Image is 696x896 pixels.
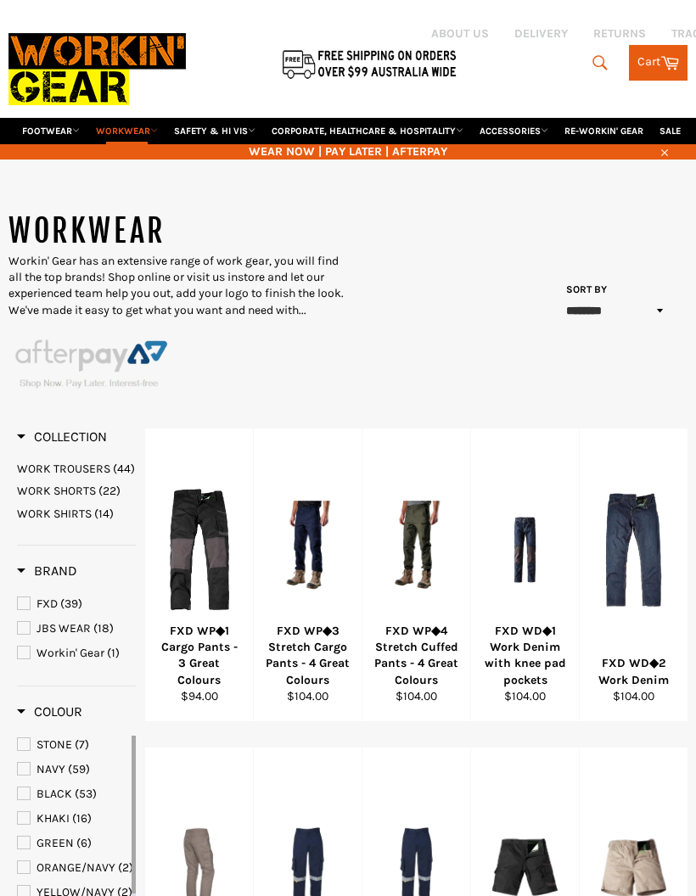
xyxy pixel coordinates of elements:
[514,25,568,42] a: DELIVERY
[15,118,87,144] a: FOOTWEAR
[253,428,362,722] a: FXD WP◆3 Stretch Cargo Pants - 4 Great ColoursFXD WP◆3 Stretch Cargo Pants - 4 Great Colours$104.00
[17,619,136,638] a: JBS WEAR
[17,859,128,877] a: ORANGE/NAVY
[591,688,677,704] div: $104.00
[36,787,72,801] span: BLACK
[36,621,91,636] span: JBS WEAR
[482,623,569,688] div: FXD WD◆1 Work Denim with knee pad pockets
[8,253,348,318] p: Workin' Gear has an extensive range of work gear, you will find all the top brands! Shop online o...
[265,118,470,144] a: CORPORATE, HEALTHCARE & HOSPITALITY
[601,492,666,606] img: FXD WD◆2 Work Denim
[17,484,96,498] span: WORK SHORTS
[17,760,128,779] a: NAVY
[653,118,688,144] a: SALE
[156,688,243,704] div: $94.00
[36,646,104,660] span: Workin' Gear
[558,118,650,144] a: RE-WORKIN' GEAR
[36,596,58,611] span: FXD
[36,836,74,850] span: GREEN
[17,461,136,477] a: WORK TROUSERS
[144,428,253,722] a: FXD WP◆1 Cargo Pants - 3 Great ColoursFXD WP◆1 Cargo Pants - 3 Great Colours$94.00
[17,506,136,522] a: WORK SHIRTS
[482,688,569,704] div: $104.00
[75,737,89,752] span: (7)
[17,736,128,754] a: STONE
[373,688,460,704] div: $104.00
[17,428,107,445] span: Collection
[265,688,351,704] div: $104.00
[156,623,243,688] div: FXD WP◆1 Cargo Pants - 3 Great Colours
[17,563,77,580] h3: Brand
[93,621,114,636] span: (18)
[113,462,135,476] span: (44)
[17,507,92,521] span: WORK SHIRTS
[265,623,351,688] div: FXD WP◆3 Stretch Cargo Pants - 4 Great Colours
[76,836,92,850] span: (6)
[166,489,232,611] img: FXD WP◆1 Cargo Pants - 3 Great Colours
[94,507,114,521] span: (14)
[17,428,107,445] h3: Collection
[17,703,82,720] h3: Colour
[17,644,136,663] a: Workin' Gear
[8,21,186,117] img: Workin Gear leaders in Workwear, Safety Boots, PPE, Uniforms. Australia's No.1 in Workwear
[8,210,348,253] h1: WORKWEAR
[98,484,121,498] span: (22)
[17,483,136,499] a: WORK SHORTS
[68,762,90,776] span: (59)
[492,517,558,582] img: FXD WD◆1 Work Denim with knee pad pockets
[118,860,133,875] span: (2)
[17,809,128,828] a: KHAKI
[560,283,607,297] label: Sort by
[275,501,340,599] img: FXD WP◆3 Stretch Cargo Pants - 4 Great Colours
[107,646,120,660] span: (1)
[36,762,65,776] span: NAVY
[362,428,470,722] a: FXD WP◆4 Stretch Cuffed Pants - 4 Great ColoursFXD WP◆4 Stretch Cuffed Pants - 4 Great Colours$10...
[8,143,688,160] span: WEAR NOW | PAY LATER | AFTERPAY
[17,834,128,853] a: GREEN
[280,47,458,81] img: Flat $9.95 shipping Australia wide
[36,811,70,826] span: KHAKI
[384,501,449,599] img: FXD WP◆4 Stretch Cuffed Pants - 4 Great Colours
[75,787,97,801] span: (53)
[72,811,92,826] span: (16)
[89,118,165,144] a: WORKWEAR
[593,25,646,42] a: RETURNS
[470,428,579,722] a: FXD WD◆1 Work Denim with knee pad pocketsFXD WD◆1 Work Denim with knee pad pockets$104.00
[167,118,262,144] a: SAFETY & HI VIS
[591,655,677,688] div: FXD WD◆2 Work Denim
[473,118,555,144] a: ACCESSORIES
[36,860,115,875] span: ORANGE/NAVY
[373,623,460,688] div: FXD WP◆4 Stretch Cuffed Pants - 4 Great Colours
[36,737,72,752] span: STONE
[579,428,688,722] a: FXD WD◆2 Work DenimFXD WD◆2 Work Denim$104.00
[60,596,82,611] span: (39)
[17,563,77,579] span: Brand
[17,462,110,476] span: WORK TROUSERS
[17,785,128,804] a: BLACK
[17,595,136,613] a: FXD
[629,45,688,81] a: Cart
